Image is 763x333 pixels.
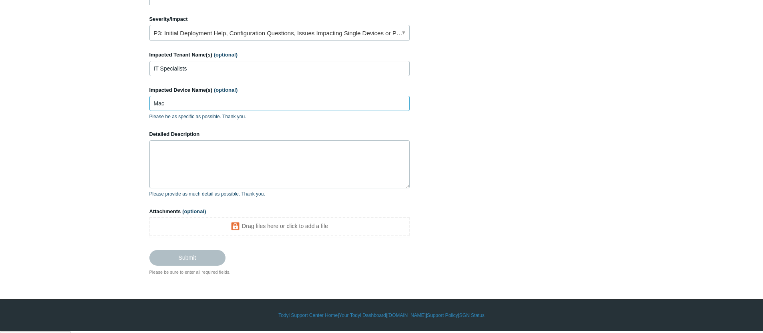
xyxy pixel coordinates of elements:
[339,312,386,319] a: Your Todyl Dashboard
[149,130,410,138] label: Detailed Description
[149,86,410,94] label: Impacted Device Name(s)
[427,312,458,319] a: Support Policy
[149,208,410,216] label: Attachments
[278,312,338,319] a: Todyl Support Center Home
[387,312,426,319] a: [DOMAIN_NAME]
[149,250,225,265] input: Submit
[149,269,410,276] div: Please be sure to enter all required fields.
[149,51,410,59] label: Impacted Tenant Name(s)
[149,190,410,198] p: Please provide as much detail as possible. Thank you.
[149,312,614,319] div: | | | |
[214,52,238,58] span: (optional)
[182,208,206,214] span: (optional)
[459,312,485,319] a: SGN Status
[214,87,238,93] span: (optional)
[149,25,410,41] a: P3: Initial Deployment Help, Configuration Questions, Issues Impacting Single Devices or Past Out...
[149,15,410,23] label: Severity/Impact
[149,113,410,120] p: Please be as specific as possible. Thank you.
